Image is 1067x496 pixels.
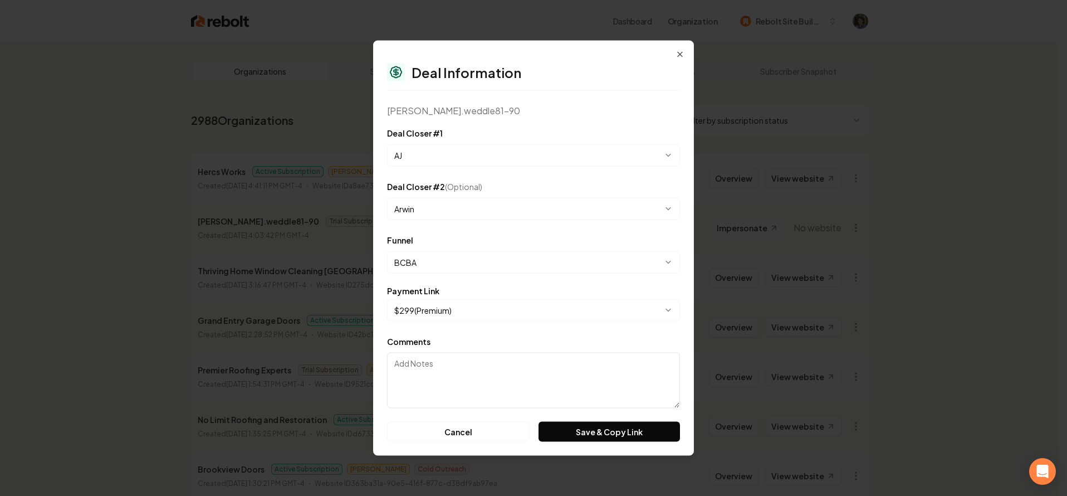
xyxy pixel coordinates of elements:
button: Save & Copy Link [539,422,680,442]
h2: Deal Information [412,66,521,79]
label: Comments [387,337,430,347]
label: Funnel [387,235,413,245]
span: (Optional) [445,182,482,192]
label: Deal Closer #2 [387,182,482,192]
label: Payment Link [387,287,439,295]
div: [PERSON_NAME].weddle81-90 [387,104,680,118]
label: Deal Closer #1 [387,128,443,138]
button: Cancel [387,422,530,442]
